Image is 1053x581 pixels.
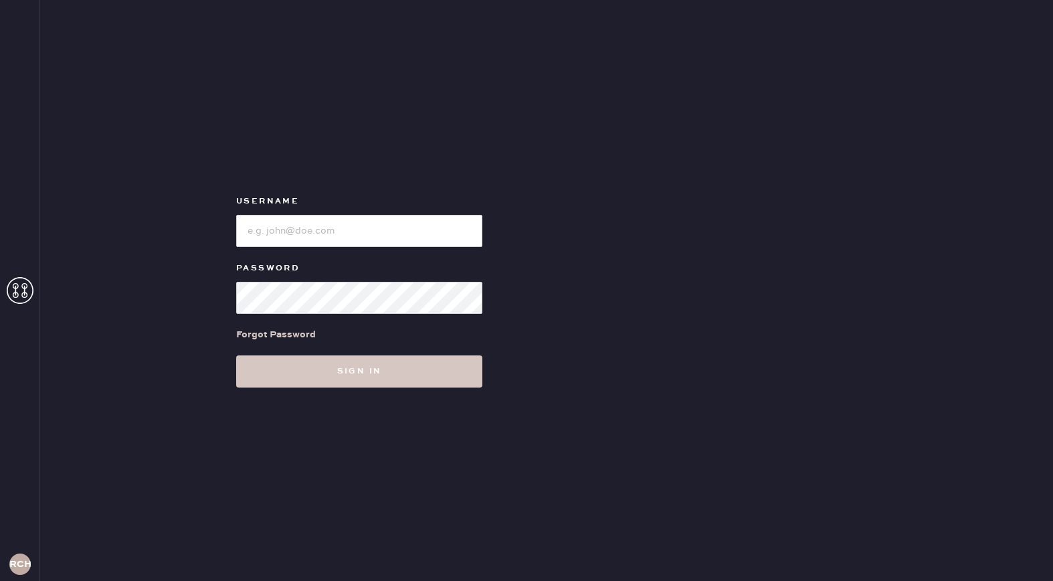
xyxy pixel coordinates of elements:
[236,260,482,276] label: Password
[9,560,31,569] h3: RCHA
[236,355,482,388] button: Sign in
[236,327,316,342] div: Forgot Password
[236,215,482,247] input: e.g. john@doe.com
[236,314,316,355] a: Forgot Password
[236,193,482,210] label: Username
